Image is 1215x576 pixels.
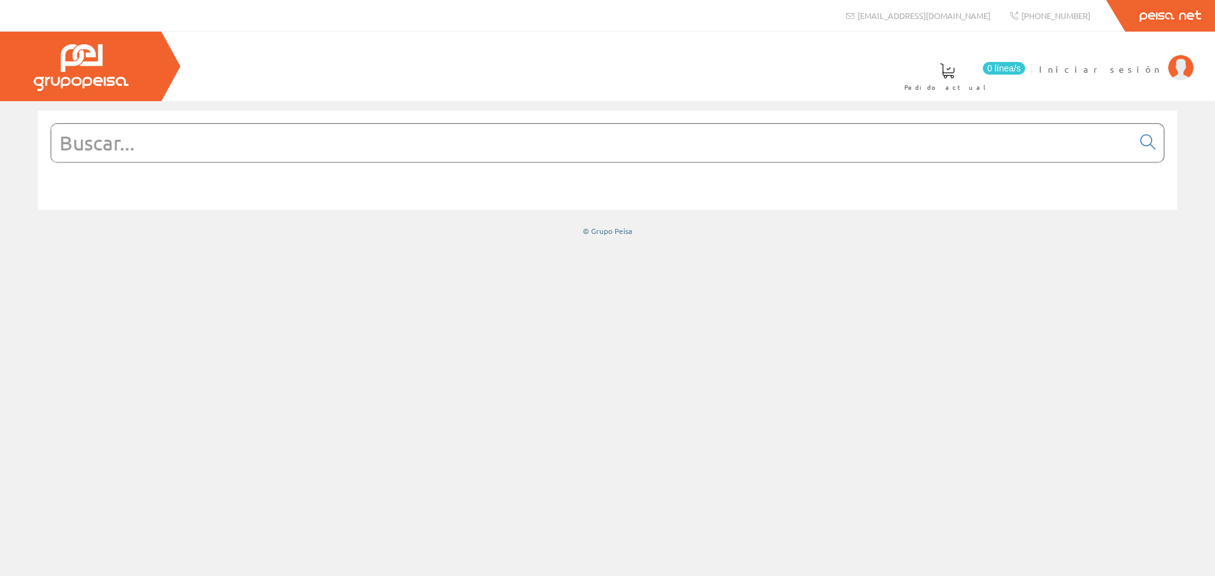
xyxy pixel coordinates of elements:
[904,81,990,94] span: Pedido actual
[51,124,1133,162] input: Buscar...
[983,62,1025,75] span: 0 línea/s
[34,44,128,91] img: Grupo Peisa
[1039,63,1162,75] span: Iniciar sesión
[38,226,1177,236] div: © Grupo Peisa
[1021,10,1090,21] span: [PHONE_NUMBER]
[857,10,990,21] span: [EMAIL_ADDRESS][DOMAIN_NAME]
[1039,52,1193,64] a: Iniciar sesión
